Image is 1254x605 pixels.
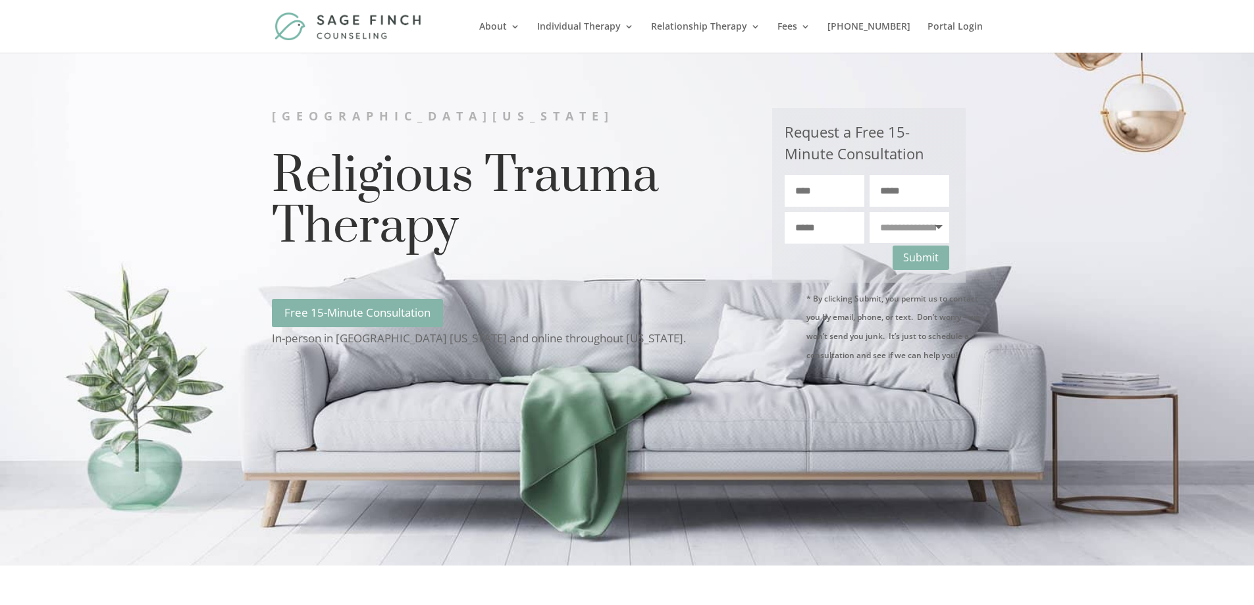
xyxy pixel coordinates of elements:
[927,22,983,53] a: Portal Login
[827,22,910,53] a: [PHONE_NUMBER]
[651,22,760,53] a: Relationship Therapy
[537,22,634,53] a: Individual Therapy
[777,22,810,53] a: Fees
[272,151,733,259] h1: Religious Trauma Therapy
[785,121,949,175] h3: Request a Free 15-Minute Consultation
[893,246,949,270] button: Submit
[806,290,982,366] p: * By clicking Submit, you permit us to contact you by email, phone, or text. Don’t worry – we won...
[272,107,733,132] h2: [GEOGRAPHIC_DATA][US_STATE]
[479,22,520,53] a: About
[274,12,424,40] img: Sage Finch Counseling | LGBTQ+ Therapy in Plano
[272,299,443,327] a: Free 15-Minute Consultation
[272,329,733,348] p: In-person in [GEOGRAPHIC_DATA] [US_STATE] and online throughout [US_STATE].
